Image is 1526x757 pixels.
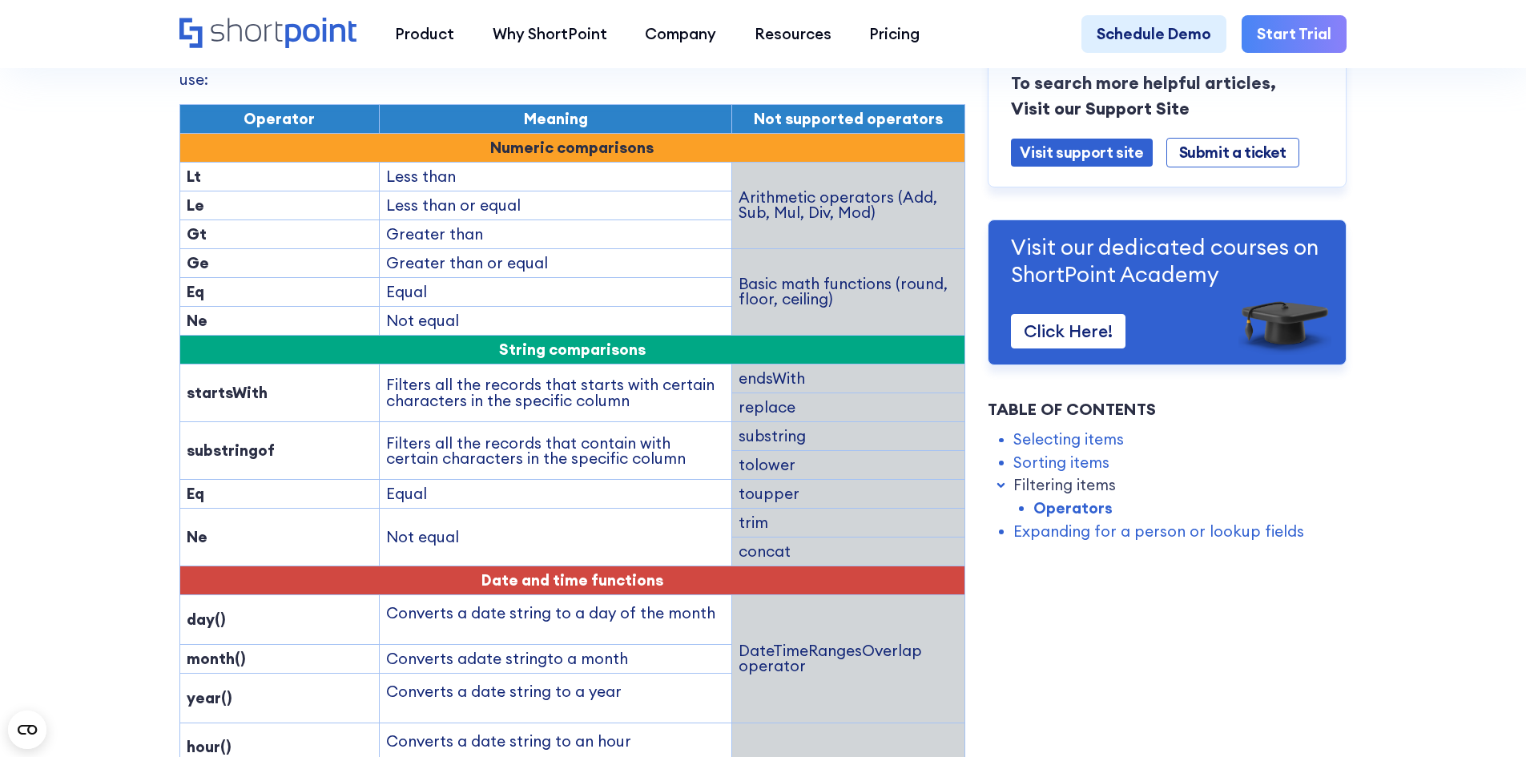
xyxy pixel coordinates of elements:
a: Sorting items [1013,450,1109,473]
td: substring [732,422,965,451]
p: To search more helpful articles, Visit our Support Site [1011,70,1323,121]
td: trim [732,509,965,538]
p: Converts a date string to an hour [386,730,725,753]
td: Less than or equal [380,191,732,219]
a: Operators [1033,497,1113,520]
span: Date and time functions [481,570,663,590]
strong: hour( [187,737,226,756]
strong: year() [187,688,232,707]
strong: Ge [187,253,209,272]
span: String comparisons [499,340,646,359]
td: tolower [732,451,965,480]
td: Converts a to a month [380,644,732,673]
iframe: Chat Widget [1238,571,1526,757]
a: Start Trial [1242,15,1347,54]
td: Arithmetic operators (Add, Sub, Mul, Div, Mod) [732,162,965,248]
td: Basic math functions (round, floor, ceiling) [732,248,965,335]
td: Equal [380,480,732,509]
strong: day() [187,610,226,629]
strong: month() [187,649,246,668]
div: Table of Contents [988,397,1347,421]
td: endsWith [732,364,965,393]
strong: Ne [187,527,207,546]
td: replace [732,393,965,422]
p: Converts a date string to a year [386,680,725,703]
strong: Ne [187,311,207,330]
a: Pricing [851,15,940,54]
strong: substringof [187,441,275,460]
a: Home [179,18,356,50]
div: Resources [755,22,831,46]
strong: Le [187,195,204,215]
a: Expanding for a person or lookup fields [1013,519,1304,542]
a: Schedule Demo [1081,15,1226,54]
div: Widget de chat [1238,571,1526,757]
div: DateTimeRangesOverlap operator [739,643,958,674]
div: Product [395,22,454,46]
strong: Eq [187,484,204,503]
td: Not equal [380,509,732,566]
span: date string [467,649,547,668]
td: concat [732,538,965,566]
strong: Lt [187,167,201,186]
strong: startsWith [187,383,268,402]
span: Operator [244,109,315,128]
a: Resources [735,15,851,54]
td: Greater than or equal [380,248,732,277]
p: Visit our dedicated courses on ShortPoint Academy [1011,232,1323,288]
strong: ) [226,737,232,756]
button: Open CMP widget [8,711,46,749]
a: Product [376,15,473,54]
td: Filters all the records that contain with certain characters in the specific column [380,422,732,480]
span: Meaning [524,109,588,128]
strong: Gt [187,224,207,244]
p: Converts a date string to a day of the month [386,602,725,625]
a: Why ShortPoint [473,15,626,54]
a: Click Here! [1011,313,1125,348]
a: Filtering items [1013,473,1116,497]
td: Equal [380,277,732,306]
a: Selecting items [1013,428,1124,451]
span: Not supported operators [754,109,943,128]
td: Filters all the records that starts with certain characters in the specific column [380,364,732,421]
td: Less than [380,162,732,191]
div: Pricing [869,22,920,46]
strong: Eq [187,282,204,301]
div: Why ShortPoint [493,22,607,46]
strong: Numeric comparisons [490,138,654,157]
td: toupper [732,480,965,509]
td: Not equal [380,306,732,335]
td: Greater than [380,219,732,248]
a: Company [626,15,735,54]
a: Submit a ticket [1166,137,1299,167]
a: Visit support site [1011,138,1152,166]
div: Company [645,22,716,46]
